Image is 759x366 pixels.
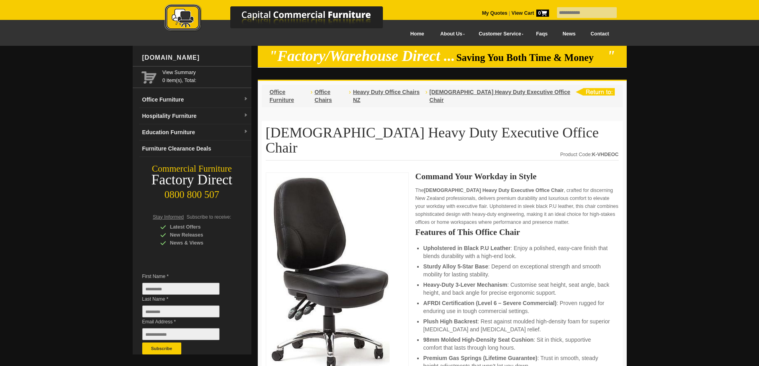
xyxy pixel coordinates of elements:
li: : Proven rugged for enduring use in tough commercial settings. [423,299,610,315]
li: : Depend on exceptional strength and smooth mobility for lasting stability. [423,262,610,278]
div: Latest Offers [160,223,236,231]
a: Heavy Duty Office Chairs NZ [353,89,420,103]
span: 0 item(s), Total: [163,69,248,83]
h2: Features of This Office Chair [415,228,618,236]
div: Factory Direct [133,174,251,186]
span: Email Address * [142,318,231,326]
strong: [DEMOGRAPHIC_DATA] Heavy Duty Executive Office Chair [424,188,564,193]
input: First Name * [142,283,220,295]
div: [DOMAIN_NAME] [139,46,251,70]
span: Last Name * [142,295,231,303]
a: Capital Commercial Furniture Logo [143,4,422,35]
a: Furniture Clearance Deals [139,141,251,157]
a: Contact [583,25,616,43]
a: Office Furniture [270,89,294,103]
li: : Sit in thick, supportive comfort that lasts through long hours. [423,336,610,352]
img: return to [575,88,615,96]
p: The , crafted for discerning New Zealand professionals, delivers premium durability and luxurious... [415,186,618,226]
input: Email Address * [142,328,220,340]
div: Product Code: [560,151,619,159]
strong: View Cart [512,10,549,16]
em: "Factory/Warehouse Direct ... [269,48,455,64]
li: : Rest against moulded high-density foam for superior [MEDICAL_DATA] and [MEDICAL_DATA] relief. [423,317,610,333]
div: 0800 800 507 [133,185,251,200]
span: Stay Informed [153,214,184,220]
img: Capital Commercial Furniture Logo [143,4,422,33]
strong: Upholstered in Black P.U Leather [423,245,510,251]
img: dropdown [243,129,248,134]
a: View Cart0 [510,10,549,16]
img: dropdown [243,97,248,102]
a: Office Furnituredropdown [139,92,251,108]
a: News [555,25,583,43]
strong: AFRDI Certification (Level 6 – Severe Commercial) [423,300,557,306]
a: Education Furnituredropdown [139,124,251,141]
a: My Quotes [482,10,508,16]
a: Faqs [529,25,555,43]
li: › [426,88,428,104]
li: : Customise seat height, seat angle, back height, and back angle for precise ergonomic support. [423,281,610,297]
h2: Command Your Workday in Style [415,172,618,180]
img: dropdown [243,113,248,118]
a: [DEMOGRAPHIC_DATA] Heavy Duty Executive Office Chair [430,89,570,103]
em: " [607,48,615,64]
a: Customer Service [470,25,528,43]
span: Subscribe to receive: [186,214,231,220]
strong: K-VHDEOC [592,152,619,157]
h1: [DEMOGRAPHIC_DATA] Heavy Duty Executive Office Chair [266,125,619,160]
li: › [310,88,312,104]
strong: Sturdy Alloy 5-Star Base [423,263,488,270]
a: About Us [431,25,470,43]
li: › [349,88,351,104]
li: : Enjoy a polished, easy-care finish that blends durability with a high-end look. [423,244,610,260]
span: Saving You Both Time & Money [456,52,606,63]
div: New Releases [160,231,236,239]
strong: Plush High Backrest [423,318,477,325]
span: 0 [536,10,549,17]
a: Office Chairs [315,89,332,103]
div: Commercial Furniture [133,163,251,174]
a: Hospitality Furnituredropdown [139,108,251,124]
strong: Premium Gas Springs (Lifetime Guarantee) [423,355,537,361]
input: Last Name * [142,305,220,317]
a: View Summary [163,69,248,76]
div: News & Views [160,239,236,247]
strong: 98mm Molded High-Density Seat Cushion [423,337,533,343]
button: Subscribe [142,343,181,354]
span: First Name * [142,272,231,280]
strong: Heavy-Duty 3-Lever Mechanism [423,282,507,288]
